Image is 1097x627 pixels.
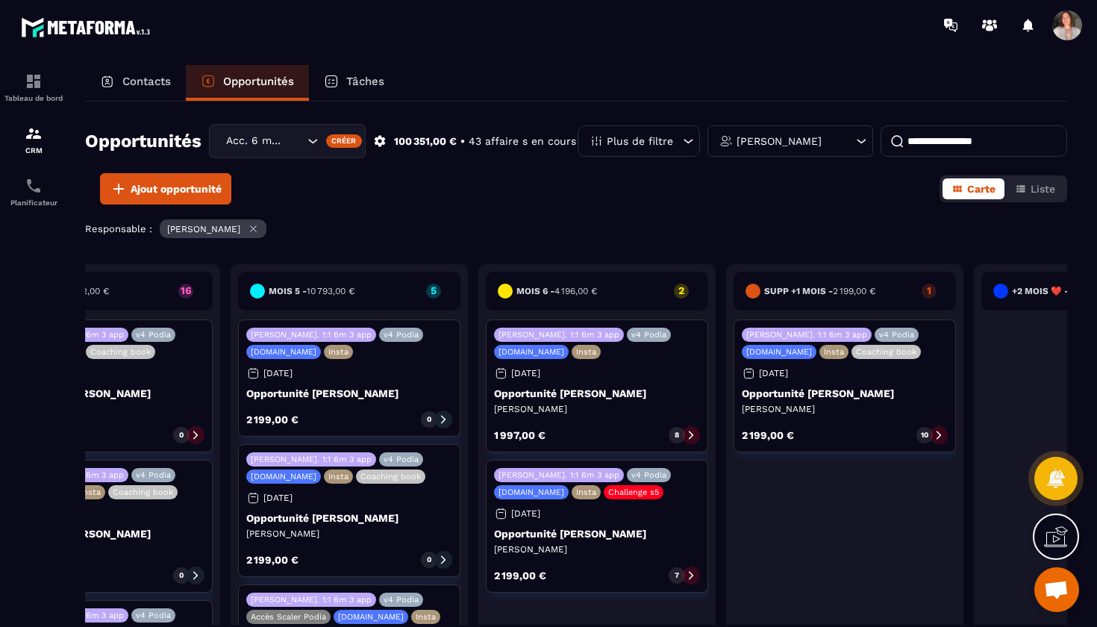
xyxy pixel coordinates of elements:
[674,285,689,296] p: 2
[178,285,193,296] p: 16
[494,570,546,581] p: 2 199,00 €
[246,387,452,399] p: Opportunité [PERSON_NAME]
[631,470,666,480] p: v4 Podia
[1012,286,1096,296] h6: +2 mois ❤️ -
[136,611,171,620] p: v4 Podia
[833,286,875,296] span: 2 199,00 €
[922,285,937,296] p: 1
[85,126,201,156] h2: Opportunités
[25,125,43,143] img: formation
[499,330,619,340] p: [PERSON_NAME]. 1:1 6m 3 app
[81,487,101,497] p: Insta
[494,403,700,415] p: [PERSON_NAME]
[675,430,679,440] p: 8
[122,75,171,88] p: Contacts
[223,75,294,88] p: Opportunités
[856,347,916,357] p: Coaching book
[1034,567,1079,612] div: Ouvrir le chat
[4,166,63,218] a: schedulerschedulerPlanificateur
[675,570,679,581] p: 7
[263,368,293,378] p: [DATE]
[251,595,372,605] p: [PERSON_NAME]. 1:1 6m 3 app
[222,133,289,149] span: Acc. 6 mois - 3 appels
[879,330,914,340] p: v4 Podia
[246,512,452,524] p: Opportunité [PERSON_NAME]
[326,134,363,148] div: Créer
[4,61,63,113] a: formationformationTableau de bord
[251,347,316,357] p: [DOMAIN_NAME]
[607,136,673,146] p: Plus de filtre
[746,330,867,340] p: [PERSON_NAME]. 1:1 6m 3 app
[167,224,240,234] p: [PERSON_NAME]
[100,173,231,205] button: Ajout opportunité
[25,177,43,195] img: scheduler
[742,430,794,440] p: 2 199,00 €
[737,136,822,146] p: [PERSON_NAME]
[179,430,184,440] p: 0
[576,487,596,497] p: Insta
[426,285,441,296] p: 5
[251,472,316,481] p: [DOMAIN_NAME]
[394,134,457,149] p: 100 351,00 €
[494,528,700,540] p: Opportunité [PERSON_NAME]
[251,455,372,464] p: [PERSON_NAME]. 1:1 6m 3 app
[494,387,700,399] p: Opportunité [PERSON_NAME]
[346,75,384,88] p: Tâches
[246,414,299,425] p: 2 199,00 €
[759,368,788,378] p: [DATE]
[25,72,43,90] img: formation
[4,113,63,166] a: formationformationCRM
[263,493,293,503] p: [DATE]
[338,612,404,622] p: [DOMAIN_NAME]
[746,347,812,357] p: [DOMAIN_NAME]
[764,286,875,296] h6: Supp +1 mois -
[384,595,419,605] p: v4 Podia
[360,472,421,481] p: Coaching book
[90,347,151,357] p: Coaching book
[494,430,546,440] p: 1 997,00 €
[384,330,419,340] p: v4 Podia
[131,181,222,196] span: Ajout opportunité
[943,178,1004,199] button: Carte
[824,347,844,357] p: Insta
[427,414,431,425] p: 0
[516,286,597,296] h6: Mois 6 -
[608,487,659,497] p: Challenge s5
[499,487,564,497] p: [DOMAIN_NAME]
[179,570,184,581] p: 0
[499,470,619,480] p: [PERSON_NAME]. 1:1 6m 3 app
[85,223,152,234] p: Responsable :
[85,65,186,101] a: Contacts
[246,555,299,565] p: 2 199,00 €
[427,555,431,565] p: 0
[576,347,596,357] p: Insta
[4,146,63,155] p: CRM
[499,347,564,357] p: [DOMAIN_NAME]
[494,543,700,555] p: [PERSON_NAME]
[307,286,354,296] span: 10 793,00 €
[289,133,304,149] input: Search for option
[1006,178,1064,199] button: Liste
[967,183,996,195] span: Carte
[384,455,419,464] p: v4 Podia
[328,347,349,357] p: Insta
[136,470,171,480] p: v4 Podia
[4,199,63,207] p: Planificateur
[469,134,576,149] p: 43 affaire s en cours
[742,387,948,399] p: Opportunité [PERSON_NAME]
[113,487,173,497] p: Coaching book
[328,472,349,481] p: Insta
[460,134,465,149] p: •
[269,286,354,296] h6: Mois 5 -
[251,612,326,622] p: Accès Scaler Podia
[4,94,63,102] p: Tableau de bord
[921,430,928,440] p: 10
[554,286,597,296] span: 4 196,00 €
[742,403,948,415] p: [PERSON_NAME]
[631,330,666,340] p: v4 Podia
[209,124,366,158] div: Search for option
[186,65,309,101] a: Opportunités
[246,528,452,540] p: [PERSON_NAME]
[251,330,372,340] p: [PERSON_NAME]. 1:1 6m 3 app
[309,65,399,101] a: Tâches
